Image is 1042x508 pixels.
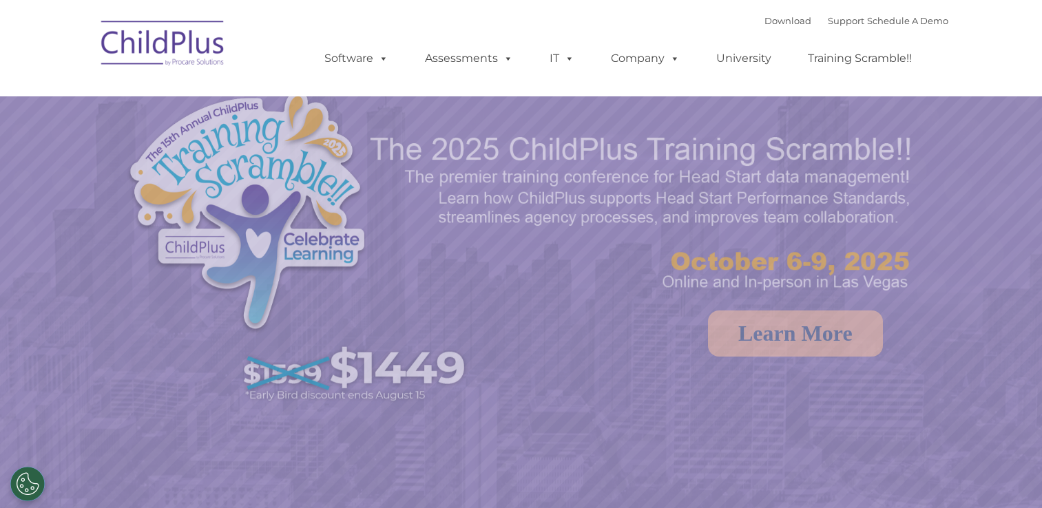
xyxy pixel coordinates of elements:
a: Schedule A Demo [867,15,948,26]
button: Cookies Settings [10,467,45,501]
a: Assessments [411,45,527,72]
a: Training Scramble!! [794,45,926,72]
a: Support [828,15,864,26]
a: University [702,45,785,72]
img: ChildPlus by Procare Solutions [94,11,232,80]
a: Download [764,15,811,26]
a: Company [597,45,694,72]
a: IT [536,45,588,72]
font: | [764,15,948,26]
a: Software [311,45,402,72]
a: Learn More [708,310,883,357]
